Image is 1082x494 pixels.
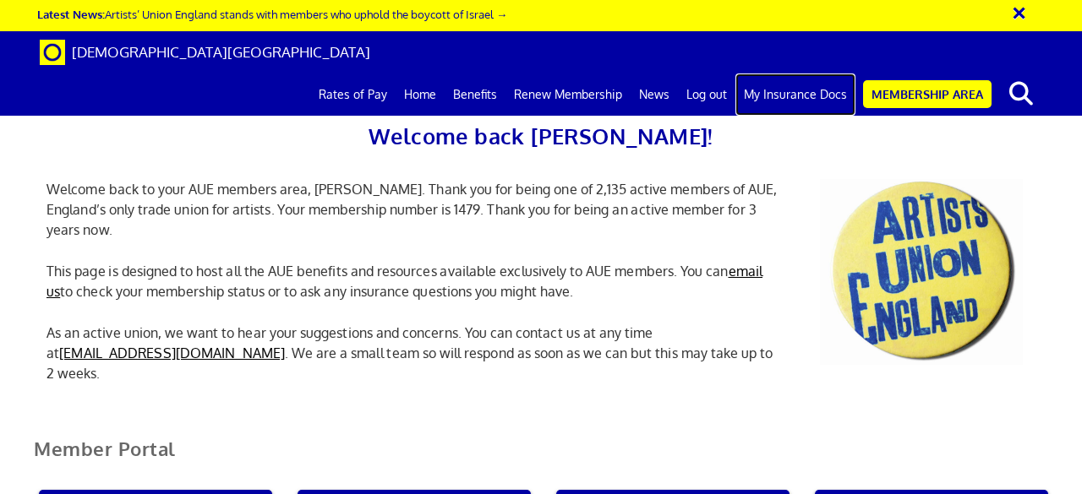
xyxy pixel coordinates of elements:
[27,31,383,73] a: Brand [DEMOGRAPHIC_DATA][GEOGRAPHIC_DATA]
[735,73,855,116] a: My Insurance Docs
[34,323,795,383] p: As an active union, we want to hear your suggestions and concerns. You can contact us at any time...
[505,73,631,116] a: Renew Membership
[396,73,445,116] a: Home
[37,7,105,21] strong: Latest News:
[863,80,992,108] a: Membership Area
[995,76,1046,111] button: search
[72,43,370,61] span: [DEMOGRAPHIC_DATA][GEOGRAPHIC_DATA]
[678,73,735,116] a: Log out
[34,118,1048,154] h2: Welcome back [PERSON_NAME]!
[21,438,1061,480] h2: Member Portal
[631,73,678,116] a: News
[310,73,396,116] a: Rates of Pay
[59,345,285,361] a: [EMAIL_ADDRESS][DOMAIN_NAME]
[34,179,795,240] p: Welcome back to your AUE members area, [PERSON_NAME]. Thank you for being one of 2,135 active mem...
[37,7,507,21] a: Latest News:Artists’ Union England stands with members who uphold the boycott of Israel →
[445,73,505,116] a: Benefits
[34,261,795,301] p: This page is designed to host all the AUE benefits and resources available exclusively to AUE mem...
